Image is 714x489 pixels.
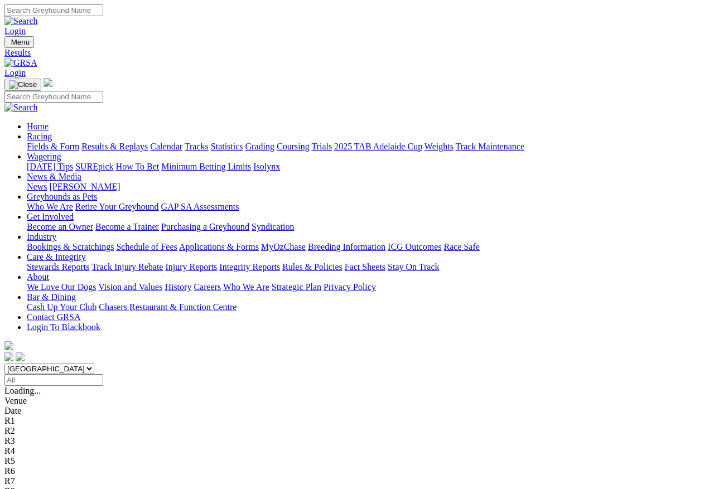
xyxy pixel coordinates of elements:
a: ICG Outcomes [388,242,441,251]
a: Login [4,68,26,78]
a: Get Involved [27,212,74,221]
a: Chasers Restaurant & Function Centre [99,302,237,312]
a: Login To Blackbook [27,322,100,332]
div: Venue [4,396,710,406]
img: Search [4,103,38,113]
a: Isolynx [253,162,280,171]
a: Retire Your Greyhound [75,202,159,211]
a: Integrity Reports [219,262,280,272]
a: Results & Replays [81,142,148,151]
a: Statistics [211,142,243,151]
a: Track Maintenance [456,142,524,151]
a: Fact Sheets [345,262,385,272]
a: Tracks [185,142,209,151]
a: Contact GRSA [27,312,80,322]
div: Get Involved [27,222,710,232]
a: Purchasing a Greyhound [161,222,249,231]
a: Who We Are [223,282,269,292]
button: Toggle navigation [4,79,41,91]
a: Grading [245,142,274,151]
div: R4 [4,446,710,456]
a: Minimum Betting Limits [161,162,251,171]
div: R3 [4,436,710,446]
a: We Love Our Dogs [27,282,96,292]
button: Toggle navigation [4,36,34,48]
a: Industry [27,232,56,241]
a: [PERSON_NAME] [49,182,120,191]
a: Home [27,122,49,131]
a: Coursing [277,142,310,151]
div: Bar & Dining [27,302,710,312]
span: Loading... [4,386,41,395]
a: Weights [424,142,454,151]
a: Vision and Values [98,282,162,292]
a: Results [4,48,710,58]
a: About [27,272,49,282]
a: SUREpick [75,162,113,171]
a: History [165,282,191,292]
a: Injury Reports [165,262,217,272]
div: R1 [4,416,710,426]
img: Close [9,80,37,89]
a: Become an Owner [27,222,93,231]
a: Bookings & Scratchings [27,242,114,251]
img: facebook.svg [4,352,13,361]
div: News & Media [27,182,710,192]
a: MyOzChase [261,242,306,251]
div: Date [4,406,710,416]
img: twitter.svg [16,352,25,361]
a: Greyhounds as Pets [27,192,97,201]
a: Stay On Track [388,262,439,272]
div: Care & Integrity [27,262,710,272]
a: Breeding Information [308,242,385,251]
a: How To Bet [116,162,160,171]
a: Cash Up Your Club [27,302,97,312]
a: Schedule of Fees [116,242,177,251]
a: Careers [194,282,221,292]
a: [DATE] Tips [27,162,73,171]
input: Select date [4,374,103,386]
a: Care & Integrity [27,252,86,262]
div: R2 [4,426,710,436]
img: GRSA [4,58,37,68]
a: Racing [27,132,52,141]
a: Rules & Policies [282,262,342,272]
div: R5 [4,456,710,466]
a: Applications & Forms [179,242,259,251]
img: logo-grsa-white.png [4,341,13,350]
a: Syndication [252,222,294,231]
a: Become a Trainer [95,222,159,231]
div: Industry [27,242,710,252]
input: Search [4,91,103,103]
div: Racing [27,142,710,152]
a: Privacy Policy [324,282,376,292]
div: Greyhounds as Pets [27,202,710,212]
a: Login [4,26,26,36]
div: R7 [4,476,710,486]
img: logo-grsa-white.png [44,78,52,87]
a: Bar & Dining [27,292,76,302]
span: Menu [11,38,30,46]
a: Stewards Reports [27,262,89,272]
a: Who We Are [27,202,73,211]
a: Race Safe [443,242,479,251]
img: Search [4,16,38,26]
a: Track Injury Rebate [91,262,163,272]
a: Calendar [150,142,182,151]
div: Wagering [27,162,710,172]
a: GAP SA Assessments [161,202,239,211]
div: R6 [4,466,710,476]
a: Strategic Plan [272,282,321,292]
a: 2025 TAB Adelaide Cup [334,142,422,151]
a: News [27,182,47,191]
a: Fields & Form [27,142,79,151]
input: Search [4,4,103,16]
div: About [27,282,710,292]
a: News & Media [27,172,81,181]
a: Wagering [27,152,61,161]
a: Trials [311,142,332,151]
